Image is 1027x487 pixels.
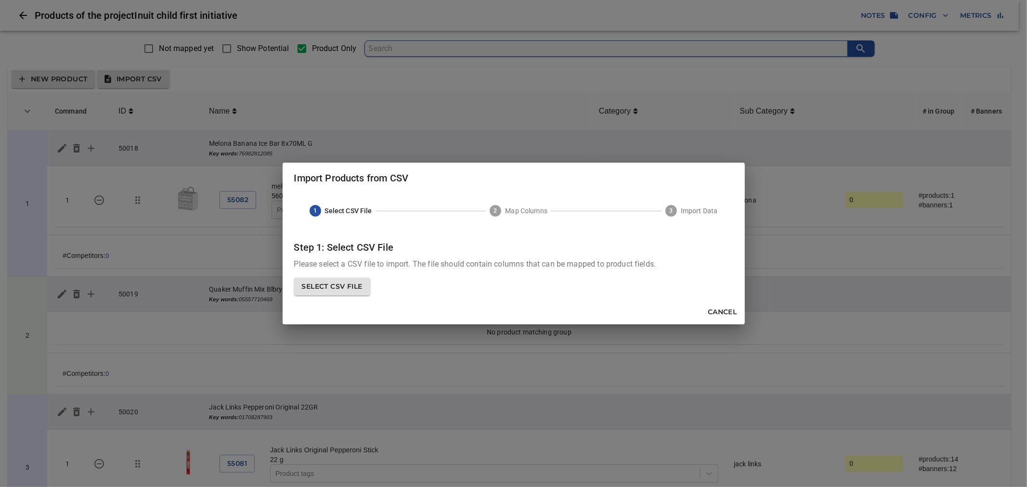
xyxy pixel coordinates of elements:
h6: Step 1: Select CSV File [294,240,733,255]
text: 3 [669,207,673,214]
text: 2 [494,207,497,214]
text: 1 [313,207,317,214]
span: Cancel [708,306,737,318]
p: Please select a CSV file to import. The file should contain columns that can be mapped to product... [294,258,733,270]
button: Cancel [704,303,741,321]
span: Select CSV File [294,278,370,295]
span: Map Columns [505,206,547,216]
h2: Import Products from CSV [294,170,733,228]
span: Select CSV File [302,281,363,293]
span: Select CSV File [325,206,372,216]
span: Import Data [681,206,718,216]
